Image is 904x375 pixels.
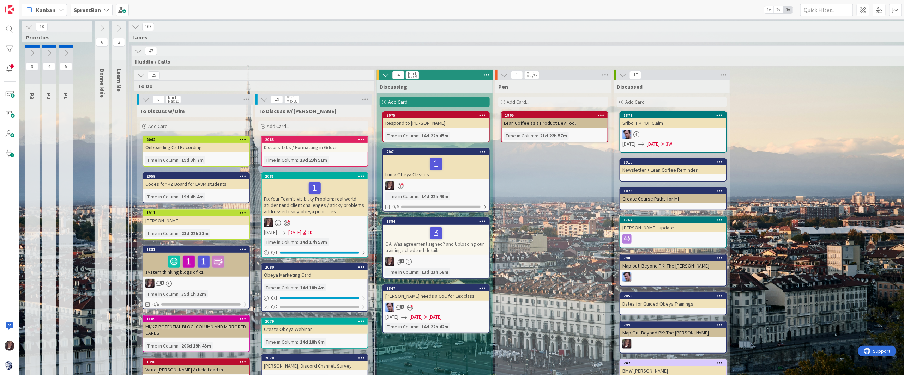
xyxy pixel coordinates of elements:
div: Create Obeya Webinar [262,325,368,334]
div: 1398 [143,359,249,365]
div: Respond to [PERSON_NAME] [383,118,489,128]
div: Min 1 [287,96,295,99]
span: : [179,229,180,237]
span: To Do [138,82,366,90]
span: 9 [26,62,38,71]
span: : [179,290,180,298]
div: [DATE] [429,313,442,321]
span: 1 [160,281,164,285]
img: JB [622,272,632,282]
div: Time in Column [264,156,297,164]
div: Time in Column [264,284,297,291]
div: 14d 22h 43m [420,192,450,200]
span: 5 [60,62,72,71]
span: 25 [148,71,160,80]
div: 2075 [383,112,489,118]
span: P1 [62,93,70,99]
span: : [418,323,420,331]
span: Add Card... [148,123,171,129]
span: 2 [400,305,404,309]
div: 2080Obeya Marketing Card [262,264,368,279]
div: 2062 [146,137,249,142]
div: 19d 3h 7m [180,156,205,164]
div: 1905Lean Coffee as a Product Dev Tool [502,112,608,128]
div: Time in Column [385,192,418,200]
div: 2081 [265,174,368,179]
span: : [297,338,298,346]
div: Time in Column [504,132,537,140]
span: 6 [96,38,108,47]
div: 242 [620,360,726,366]
span: Learn Me [116,69,123,92]
div: 1767 [623,217,726,222]
div: Time in Column [264,238,297,246]
span: : [418,192,420,200]
div: 2079Create Obeya Webinar [262,318,368,334]
span: 0 / 1 [271,249,278,256]
img: Visit kanbanzone.com [5,5,14,14]
div: 2059Codes for KZ Board for LAVM students [143,173,249,189]
div: 1105 [146,316,249,321]
div: 1871Sribd: PK PDF Claim [620,112,726,128]
div: 1881 [143,246,249,253]
div: 2079 [262,318,368,325]
span: 4 [43,62,55,71]
div: 798Map out: Beyond PK: The [PERSON_NAME] [620,255,726,270]
div: JB [620,130,726,139]
div: Dates for Guided Obeya Trainings [620,299,726,308]
div: 2079 [265,319,368,324]
div: 1911[PERSON_NAME] [143,210,249,225]
div: 1847 [383,285,489,291]
span: 1 [511,71,523,79]
div: Time in Column [145,156,179,164]
div: 2080 [265,265,368,270]
span: 0/6 [392,203,399,210]
div: 799 [623,322,726,327]
span: 0 / 1 [271,294,278,302]
span: 47 [145,47,157,55]
div: 14d 22h 42m [420,323,450,331]
div: 0/1 [262,248,368,257]
div: Onboarding Call Recording [143,143,249,152]
span: Discussing [380,83,407,90]
img: JB [385,303,394,312]
div: 1105 [143,316,249,322]
div: 2083 [262,136,368,143]
div: Create Course Paths for MI [620,194,726,203]
span: 169 [142,23,154,31]
div: 2061 [386,149,489,154]
div: 2070[PERSON_NAME], Discord Channel, Survey [262,355,368,370]
div: 1881system thinking blogs of kz [143,246,249,277]
span: 19 [271,95,283,104]
div: Min 1 [526,72,535,75]
div: Min 1 [168,96,176,99]
div: [PERSON_NAME] [143,216,249,225]
span: : [418,268,420,276]
div: TD [620,339,726,349]
img: TD [385,257,394,266]
div: 1073Create Course Paths for MI [620,188,726,203]
span: [DATE] [410,313,423,321]
div: 1847 [386,286,489,291]
div: 1073 [623,189,726,193]
span: : [418,132,420,140]
div: system thinking blogs of kz [143,253,249,277]
div: Max 10 [526,75,537,79]
div: 2070 [265,356,368,361]
input: Quick Filter... [800,4,853,16]
div: Time in Column [385,132,418,140]
span: Add Card... [267,123,289,129]
div: TD [262,218,368,227]
div: 2081Fix Your Team's Visibility Problem: real world student and client challenges / sticky problem... [262,173,368,216]
div: 1905 [505,113,608,118]
div: Map Out Beyond PK: The [PERSON_NAME] [620,328,726,337]
div: 798 [623,256,726,260]
span: : [297,156,298,164]
div: Time in Column [145,193,179,201]
span: Discussed [617,83,643,90]
div: 2075 [386,113,489,118]
div: 242 [623,361,726,365]
span: 18 [36,23,48,31]
span: Bonne Idée [99,69,106,98]
span: : [179,156,180,164]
